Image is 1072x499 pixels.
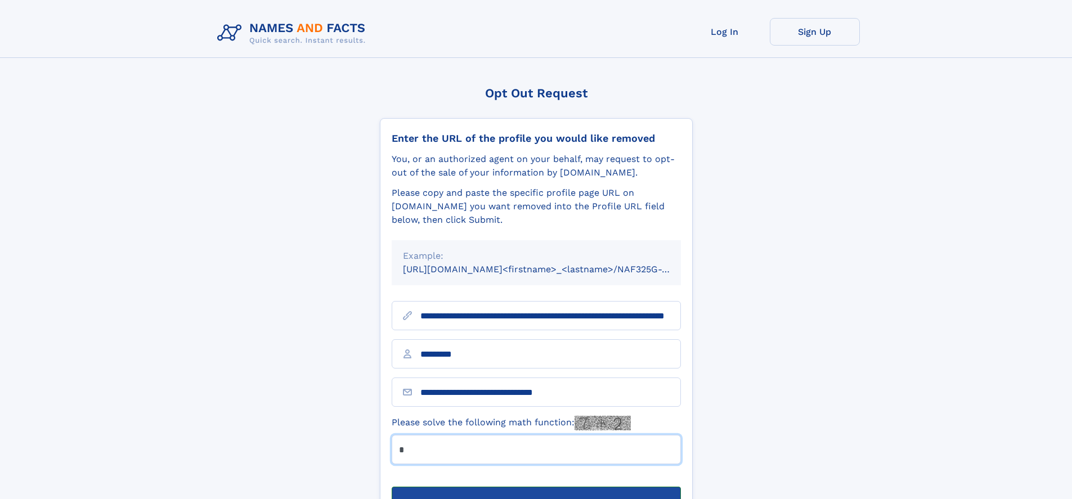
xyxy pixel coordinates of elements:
[403,249,670,263] div: Example:
[380,86,693,100] div: Opt Out Request
[403,264,702,275] small: [URL][DOMAIN_NAME]<firstname>_<lastname>/NAF325G-xxxxxxxx
[392,132,681,145] div: Enter the URL of the profile you would like removed
[392,186,681,227] div: Please copy and paste the specific profile page URL on [DOMAIN_NAME] you want removed into the Pr...
[392,416,631,430] label: Please solve the following math function:
[213,18,375,48] img: Logo Names and Facts
[392,152,681,179] div: You, or an authorized agent on your behalf, may request to opt-out of the sale of your informatio...
[680,18,770,46] a: Log In
[770,18,860,46] a: Sign Up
